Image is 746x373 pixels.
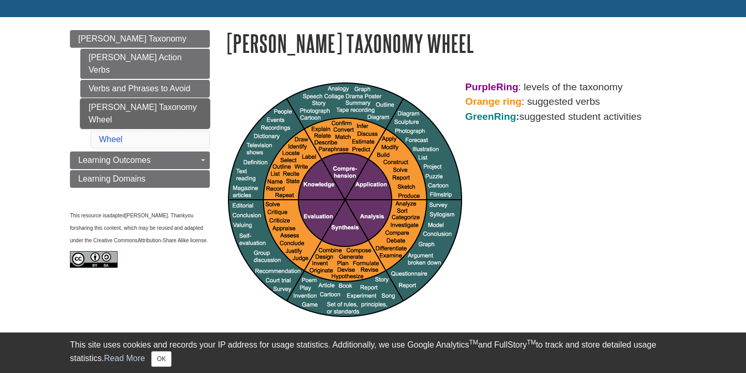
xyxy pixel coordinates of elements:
span: Learning Domains [78,174,146,183]
sup: TM [527,339,536,346]
span: [PERSON_NAME] Taxonomy [78,34,187,43]
a: [PERSON_NAME] Action Verbs [80,49,210,79]
h1: [PERSON_NAME] Taxonomy Wheel [225,30,676,57]
sup: TM [469,339,478,346]
span: Ring [494,111,516,122]
a: Learning Outcomes [70,151,210,169]
a: Learning Domains [70,170,210,188]
span: This resource is [70,213,107,218]
span: [PERSON_NAME]. Thank [125,213,185,218]
a: [PERSON_NAME] Taxonomy [70,30,210,48]
strong: Orange ring [465,96,522,107]
span: adapted [107,213,125,218]
strong: Purple [465,81,496,92]
a: Wheel [99,135,122,144]
strong: : [465,111,520,122]
a: Verbs and Phrases to Avoid [80,80,210,98]
a: [PERSON_NAME] Taxonomy Wheel [80,99,210,129]
span: Green [465,111,494,122]
button: Close [151,351,171,367]
p: : levels of the taxonomy : suggested verbs suggested student activities [225,80,676,125]
span: sharing this content, which may be reused and adapted under the Creative Commons . [70,225,208,243]
a: Read More [104,354,145,363]
div: This site uses cookies and records your IP address for usage statistics. Additionally, we use Goo... [70,339,676,367]
span: Attribution-Share Alike license [138,238,207,243]
span: you for [70,213,195,231]
strong: Ring [496,81,519,92]
span: Learning Outcomes [78,156,151,164]
div: Guide Page Menu [70,30,210,284]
